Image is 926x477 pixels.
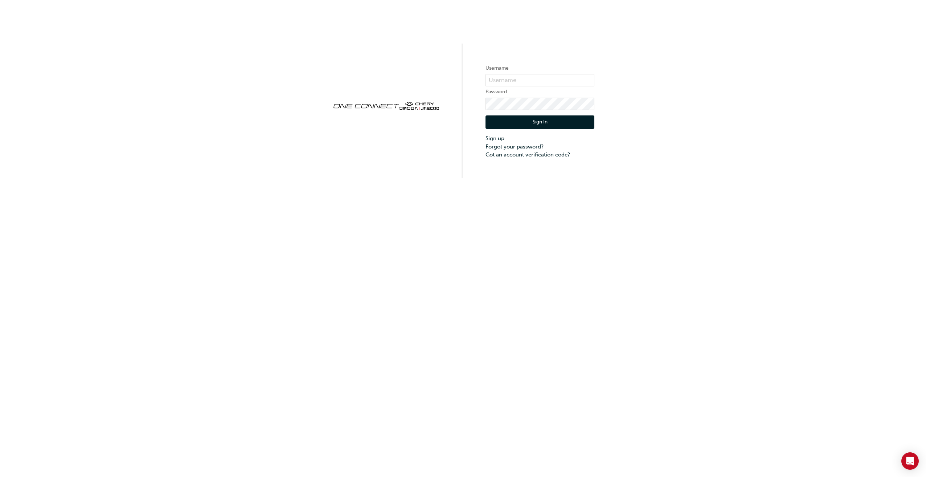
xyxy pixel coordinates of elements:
label: Username [485,64,594,73]
img: oneconnect [332,96,441,115]
input: Username [485,74,594,86]
button: Sign In [485,115,594,129]
a: Sign up [485,134,594,143]
a: Forgot your password? [485,143,594,151]
label: Password [485,87,594,96]
a: Got an account verification code? [485,151,594,159]
div: Open Intercom Messenger [901,452,919,470]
